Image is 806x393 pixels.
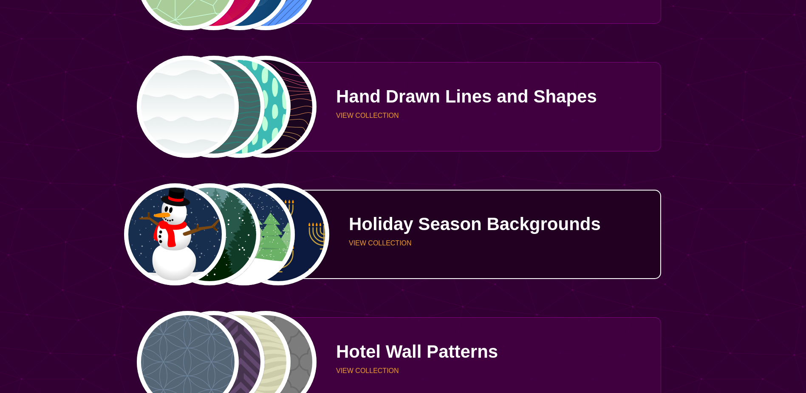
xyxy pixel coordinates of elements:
p: VIEW COLLECTION [336,112,642,119]
p: Hand Drawn Lines and Shapes [336,88,642,105]
p: VIEW COLLECTION [336,367,642,374]
a: white subtle wave backgroundrows of squiggly linesgreen dabs and dots in gridyellow to pink lines... [139,62,661,151]
p: VIEW COLLECTION [349,240,655,247]
p: Hotel Wall Patterns [336,343,642,361]
p: Holiday Season Backgrounds [349,215,655,233]
a: vector art snowman with black hat, branch arms, and carrot nosevector forest trees fading into sn... [139,190,661,279]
